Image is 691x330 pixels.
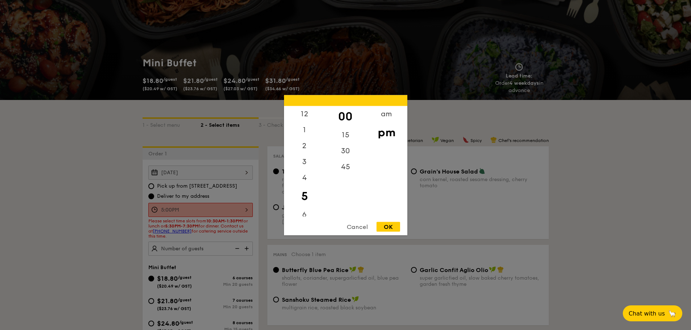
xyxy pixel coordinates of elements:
[325,143,366,159] div: 30
[377,222,400,231] div: OK
[366,122,407,143] div: pm
[366,106,407,122] div: am
[284,170,325,185] div: 4
[325,159,366,175] div: 45
[325,127,366,143] div: 15
[284,106,325,122] div: 12
[284,138,325,154] div: 2
[629,310,665,317] span: Chat with us
[284,185,325,206] div: 5
[284,206,325,222] div: 6
[284,122,325,138] div: 1
[284,154,325,170] div: 3
[668,309,676,318] span: 🦙
[340,222,375,231] div: Cancel
[623,305,682,321] button: Chat with us🦙
[325,106,366,127] div: 00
